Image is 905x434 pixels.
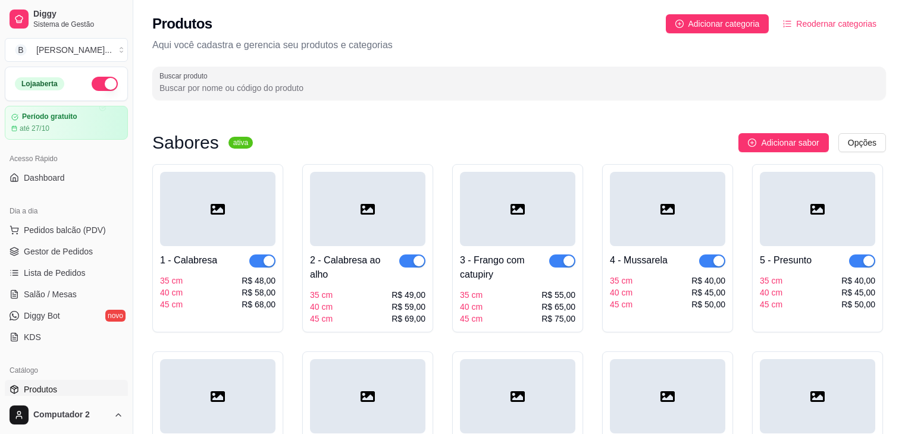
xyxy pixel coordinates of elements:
[541,289,575,301] div: R$ 55,00
[152,38,886,52] p: Aqui você cadastra e gerencia seu produtos e categorias
[5,168,128,187] a: Dashboard
[610,253,668,268] div: 4 - Mussarela
[15,77,64,90] div: Loja aberta
[228,137,253,149] sup: ativa
[5,263,128,282] a: Lista de Pedidos
[36,44,112,56] div: [PERSON_NAME] ...
[541,301,575,313] div: R$ 65,00
[5,380,128,399] a: Produtos
[24,331,41,343] span: KDS
[838,133,886,152] button: Opções
[242,275,275,287] div: R$ 48,00
[748,139,756,147] span: plus-circle
[738,133,828,152] button: Adicionar sabor
[33,9,123,20] span: Diggy
[666,14,769,33] button: Adicionar categoria
[460,301,483,313] div: 40 cm
[610,287,632,298] div: 40 cm
[24,383,57,395] span: Produtos
[541,313,575,325] div: R$ 75,00
[691,298,725,310] div: R$ 50,00
[310,313,333,325] div: 45 cm
[242,287,275,298] div: R$ 58,00
[691,287,725,298] div: R$ 45,00
[22,112,77,121] article: Período gratuito
[760,298,782,310] div: 45 cm
[5,221,128,240] button: Pedidos balcão (PDV)
[24,172,65,184] span: Dashboard
[24,246,93,257] span: Gestor de Pedidos
[610,298,632,310] div: 45 cm
[761,136,819,149] span: Adicionar sabor
[33,410,109,420] span: Computador 2
[460,313,483,325] div: 45 cm
[760,287,782,298] div: 40 cm
[392,301,425,313] div: R$ 59,00
[760,253,812,268] div: 5 - Presunto
[24,288,77,300] span: Salão / Mesas
[310,289,333,301] div: 35 cm
[20,124,49,133] article: até 27/10
[392,313,425,325] div: R$ 69,00
[160,298,183,310] div: 45 cm
[5,5,128,33] a: DiggySistema de Gestão
[796,17,876,30] span: Reodernar categorias
[688,17,760,30] span: Adicionar categoria
[760,275,782,287] div: 35 cm
[5,306,128,325] a: Diggy Botnovo
[848,136,876,149] span: Opções
[841,275,875,287] div: R$ 40,00
[841,287,875,298] div: R$ 45,00
[460,253,549,282] div: 3 - Frango com catupiry
[160,287,183,298] div: 40 cm
[5,361,128,380] div: Catálogo
[152,136,219,150] h3: Sabores
[5,401,128,429] button: Computador 2
[841,298,875,310] div: R$ 50,00
[310,301,333,313] div: 40 cm
[783,20,791,28] span: ordered-list
[160,275,183,287] div: 35 cm
[675,20,684,28] span: plus-circle
[460,289,483,301] div: 35 cm
[159,82,879,94] input: Buscar produto
[392,289,425,301] div: R$ 49,00
[5,328,128,347] a: KDS
[159,71,212,81] label: Buscar produto
[5,38,128,62] button: Select a team
[24,310,60,322] span: Diggy Bot
[33,20,123,29] span: Sistema de Gestão
[610,275,632,287] div: 35 cm
[92,77,118,91] button: Alterar Status
[24,224,106,236] span: Pedidos balcão (PDV)
[152,14,212,33] h2: Produtos
[691,275,725,287] div: R$ 40,00
[160,253,217,268] div: 1 - Calabresa
[15,44,27,56] span: B
[5,202,128,221] div: Dia a dia
[310,253,399,282] div: 2 - Calabresa ao alho
[5,285,128,304] a: Salão / Mesas
[774,14,886,33] button: Reodernar categorias
[242,298,275,310] div: R$ 68,00
[5,106,128,140] a: Período gratuitoaté 27/10
[5,242,128,261] a: Gestor de Pedidos
[24,267,86,279] span: Lista de Pedidos
[5,149,128,168] div: Acesso Rápido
